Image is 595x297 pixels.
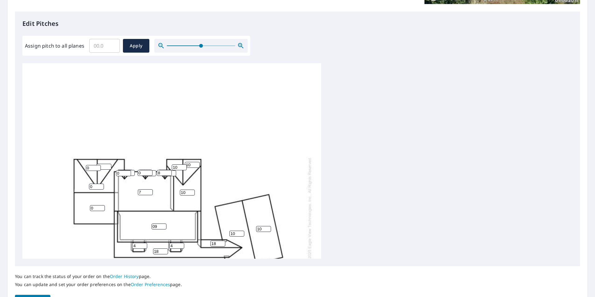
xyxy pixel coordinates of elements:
p: You can track the status of your order on the page. [15,274,182,279]
label: Assign pitch to all planes [25,42,84,49]
a: Order History [110,273,139,279]
span: Apply [128,42,144,50]
button: Apply [123,39,149,53]
input: 00.0 [89,37,120,54]
p: You can update and set your order preferences on the page. [15,282,182,287]
a: Order Preferences [131,281,170,287]
p: Edit Pitches [22,19,573,28]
